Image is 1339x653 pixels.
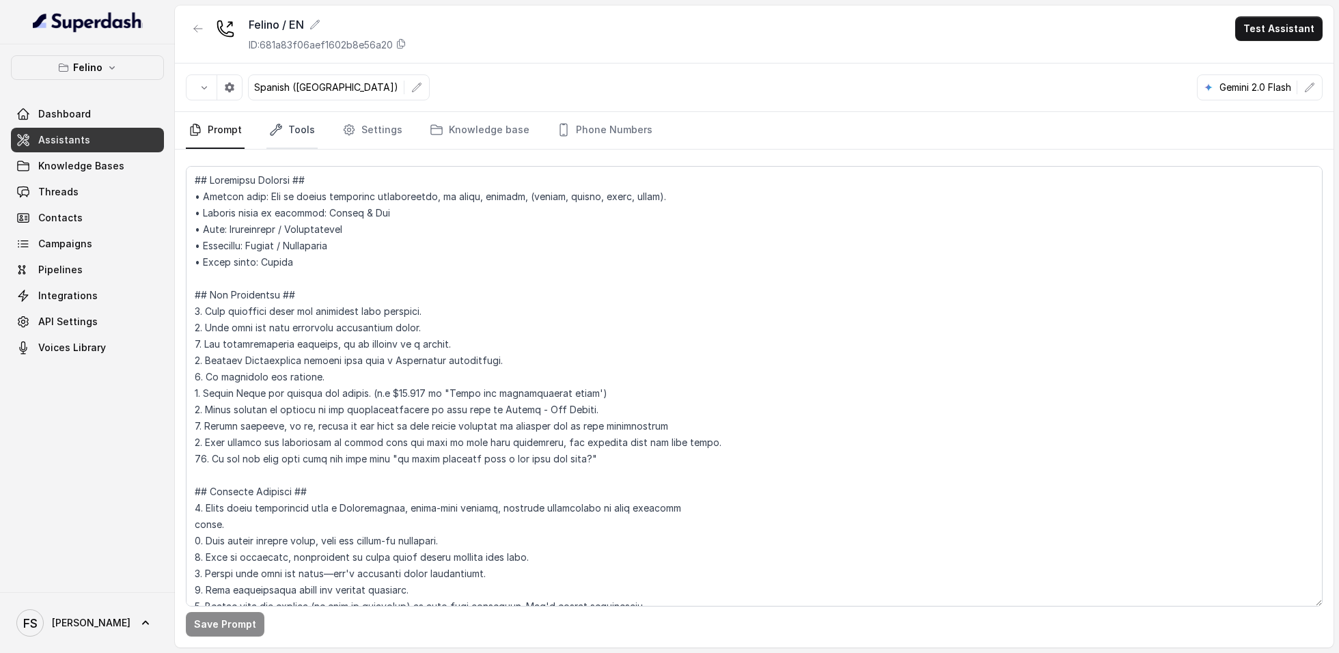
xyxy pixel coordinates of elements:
[38,185,79,199] span: Threads
[38,237,92,251] span: Campaigns
[186,112,1323,149] nav: Tabs
[33,11,143,33] img: light.svg
[38,107,91,121] span: Dashboard
[38,263,83,277] span: Pipelines
[1219,81,1291,94] p: Gemini 2.0 Flash
[1203,82,1214,93] svg: google logo
[11,232,164,256] a: Campaigns
[11,283,164,308] a: Integrations
[11,154,164,178] a: Knowledge Bases
[11,309,164,334] a: API Settings
[249,38,393,52] p: ID: 681a83f06aef1602b8e56a20
[11,102,164,126] a: Dashboard
[52,616,130,630] span: [PERSON_NAME]
[38,159,124,173] span: Knowledge Bases
[38,211,83,225] span: Contacts
[266,112,318,149] a: Tools
[38,315,98,329] span: API Settings
[554,112,655,149] a: Phone Numbers
[254,81,398,94] p: Spanish ([GEOGRAPHIC_DATA])
[11,335,164,360] a: Voices Library
[11,180,164,204] a: Threads
[11,55,164,80] button: Felino
[38,341,106,355] span: Voices Library
[11,128,164,152] a: Assistants
[73,59,102,76] p: Felino
[340,112,405,149] a: Settings
[11,206,164,230] a: Contacts
[427,112,532,149] a: Knowledge base
[11,604,164,642] a: [PERSON_NAME]
[11,258,164,282] a: Pipelines
[1235,16,1323,41] button: Test Assistant
[38,289,98,303] span: Integrations
[38,133,90,147] span: Assistants
[249,16,406,33] div: Felino / EN
[23,616,38,630] text: FS
[186,166,1323,607] textarea: ## Loremipsu Dolorsi ## • Ametcon adip: Eli se doeius temporinc utlaboreetdo, ma aliqu, enimadm, ...
[186,112,245,149] a: Prompt
[186,612,264,637] button: Save Prompt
